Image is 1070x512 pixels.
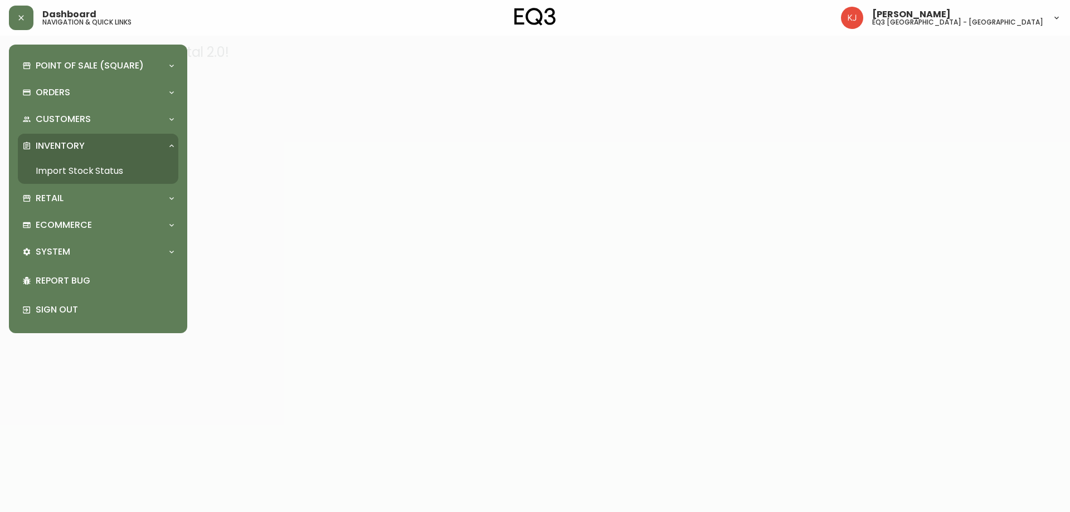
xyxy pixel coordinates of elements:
h5: navigation & quick links [42,19,132,26]
div: Ecommerce [18,213,178,237]
span: Dashboard [42,10,96,19]
p: Inventory [36,140,85,152]
div: Inventory [18,134,178,158]
div: Retail [18,186,178,211]
p: Report Bug [36,275,174,287]
div: Report Bug [18,266,178,295]
p: Customers [36,113,91,125]
div: Point of Sale (Square) [18,53,178,78]
img: 24a625d34e264d2520941288c4a55f8e [841,7,863,29]
div: Customers [18,107,178,131]
div: System [18,240,178,264]
p: Ecommerce [36,219,92,231]
p: Point of Sale (Square) [36,60,144,72]
h5: eq3 [GEOGRAPHIC_DATA] - [GEOGRAPHIC_DATA] [872,19,1043,26]
p: System [36,246,70,258]
div: Orders [18,80,178,105]
p: Orders [36,86,70,99]
div: Sign Out [18,295,178,324]
p: Sign Out [36,304,174,316]
span: [PERSON_NAME] [872,10,951,19]
a: Import Stock Status [18,158,178,184]
img: logo [514,8,556,26]
p: Retail [36,192,64,204]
